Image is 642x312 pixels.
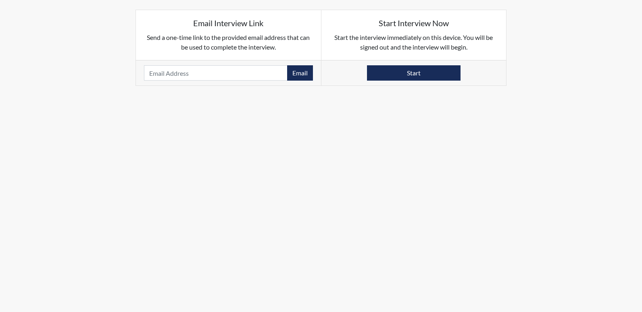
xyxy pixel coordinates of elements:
[367,65,461,81] button: Start
[329,33,498,52] p: Start the interview immediately on this device. You will be signed out and the interview will begin.
[144,33,313,52] p: Send a one-time link to the provided email address that can be used to complete the interview.
[144,18,313,28] h5: Email Interview Link
[287,65,313,81] button: Email
[329,18,498,28] h5: Start Interview Now
[144,65,288,81] input: Email Address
